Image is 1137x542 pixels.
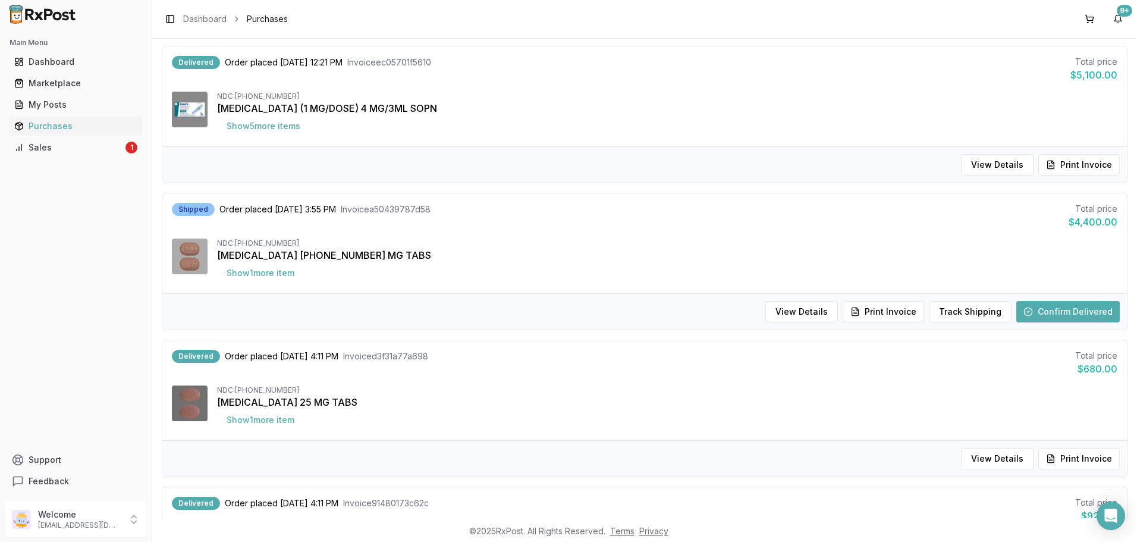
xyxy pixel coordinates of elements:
[1038,154,1120,176] button: Print Invoice
[347,57,431,68] span: Invoice ec05701f5610
[610,526,635,536] a: Terms
[172,56,220,69] div: Delivered
[225,350,338,362] span: Order placed [DATE] 4:11 PM
[217,409,304,431] button: Show1more item
[38,509,121,521] p: Welcome
[172,203,215,216] div: Shipped
[183,13,288,25] nav: breadcrumb
[172,350,220,363] div: Delivered
[217,262,304,284] button: Show1more item
[10,137,142,158] a: Sales1
[14,99,137,111] div: My Posts
[343,497,429,509] span: Invoice 91480173c62c
[172,92,208,127] img: Ozempic (1 MG/DOSE) 4 MG/3ML SOPN
[172,239,208,274] img: Biktarvy 50-200-25 MG TABS
[1070,56,1117,68] div: Total price
[1075,497,1117,509] div: Total price
[14,56,137,68] div: Dashboard
[225,497,338,509] span: Order placed [DATE] 4:11 PM
[1108,10,1127,29] button: 9+
[961,154,1034,176] button: View Details
[1038,448,1120,469] button: Print Invoice
[12,510,31,529] img: User avatar
[1070,68,1117,82] div: $5,100.00
[217,395,1117,409] div: [MEDICAL_DATA] 25 MG TABS
[217,386,1117,395] div: NDC: [PHONE_NUMBER]
[929,301,1012,322] button: Track Shipping
[765,301,838,322] button: View Details
[5,5,81,24] img: RxPost Logo
[1075,509,1117,523] div: $921.64
[1117,5,1132,17] div: 9+
[343,350,428,362] span: Invoice d3f31a77a698
[10,73,142,94] a: Marketplace
[217,115,310,137] button: Show5more items
[843,301,924,322] button: Print Invoice
[217,101,1117,115] div: [MEDICAL_DATA] (1 MG/DOSE) 4 MG/3ML SOPN
[1075,362,1117,376] div: $680.00
[125,142,137,153] div: 1
[5,74,147,93] button: Marketplace
[1069,215,1117,229] div: $4,400.00
[14,120,137,132] div: Purchases
[341,203,431,215] span: Invoice a50439787d58
[217,248,1117,262] div: [MEDICAL_DATA] [PHONE_NUMBER] MG TABS
[1069,203,1117,215] div: Total price
[961,448,1034,469] button: View Details
[10,115,142,137] a: Purchases
[10,51,142,73] a: Dashboard
[217,239,1117,248] div: NDC: [PHONE_NUMBER]
[5,449,147,471] button: Support
[247,13,288,25] span: Purchases
[14,77,137,89] div: Marketplace
[1097,502,1125,530] div: Open Intercom Messenger
[14,142,123,153] div: Sales
[5,138,147,157] button: Sales1
[38,521,121,530] p: [EMAIL_ADDRESS][DOMAIN_NAME]
[5,471,147,492] button: Feedback
[10,38,142,48] h2: Main Menu
[5,95,147,114] button: My Posts
[172,497,220,510] div: Delivered
[1016,301,1120,322] button: Confirm Delivered
[217,92,1117,101] div: NDC: [PHONE_NUMBER]
[172,386,208,421] img: Movantik 25 MG TABS
[225,57,343,68] span: Order placed [DATE] 12:21 PM
[5,52,147,71] button: Dashboard
[219,203,336,215] span: Order placed [DATE] 3:55 PM
[1075,350,1117,362] div: Total price
[5,117,147,136] button: Purchases
[183,13,227,25] a: Dashboard
[639,526,668,536] a: Privacy
[10,94,142,115] a: My Posts
[29,475,69,487] span: Feedback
